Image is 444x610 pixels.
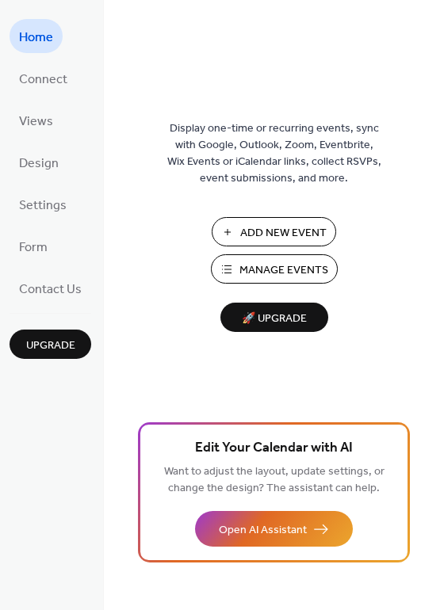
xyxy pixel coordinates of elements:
[19,235,48,260] span: Form
[26,337,75,354] span: Upgrade
[10,187,76,221] a: Settings
[10,19,63,53] a: Home
[167,120,381,187] span: Display one-time or recurring events, sync with Google, Outlook, Zoom, Eventbrite, Wix Events or ...
[10,145,68,179] a: Design
[230,308,319,330] span: 🚀 Upgrade
[239,262,328,279] span: Manage Events
[219,522,307,539] span: Open AI Assistant
[19,193,67,218] span: Settings
[220,303,328,332] button: 🚀 Upgrade
[10,229,57,263] a: Form
[10,61,77,95] a: Connect
[164,461,385,499] span: Want to adjust the layout, update settings, or change the design? The assistant can help.
[19,109,53,134] span: Views
[240,225,327,242] span: Add New Event
[10,103,63,137] a: Views
[19,67,67,92] span: Connect
[10,330,91,359] button: Upgrade
[212,217,336,246] button: Add New Event
[19,25,53,50] span: Home
[19,151,59,176] span: Design
[195,437,353,459] span: Edit Your Calendar with AI
[211,254,338,284] button: Manage Events
[195,511,353,547] button: Open AI Assistant
[19,277,82,302] span: Contact Us
[10,271,91,305] a: Contact Us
